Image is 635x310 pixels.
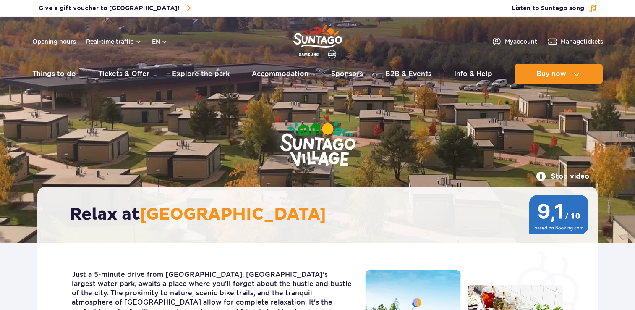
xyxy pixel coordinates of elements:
[536,70,566,78] span: Buy now
[547,37,603,47] a: Managetickets
[528,195,589,234] img: 9,1/10 wg ocen z Booking.com
[512,4,597,13] button: Listen to Suntago song
[152,37,168,46] button: en
[561,37,603,46] span: Manage tickets
[512,4,584,13] span: Listen to Suntago song
[515,64,603,84] button: Buy now
[293,21,342,60] a: Park of Poland
[536,171,589,181] button: Stop video
[32,37,76,46] a: Opening hours
[140,204,326,225] span: [GEOGRAPHIC_DATA]
[491,37,537,47] a: Myaccount
[86,38,142,45] button: Real-time traffic
[505,37,537,46] span: My account
[39,4,179,13] span: Give a gift voucher to [GEOGRAPHIC_DATA]!
[70,204,574,225] h2: Relax at
[385,64,431,84] a: B2B & Events
[32,64,76,84] a: Things to do
[39,3,191,14] a: Give a gift voucher to [GEOGRAPHIC_DATA]!
[252,64,308,84] a: Accommodation
[331,64,363,84] a: Sponsors
[98,64,149,84] a: Tickets & Offer
[246,88,389,201] img: Suntago Village
[172,64,230,84] a: Explore the park
[454,64,492,84] a: Info & Help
